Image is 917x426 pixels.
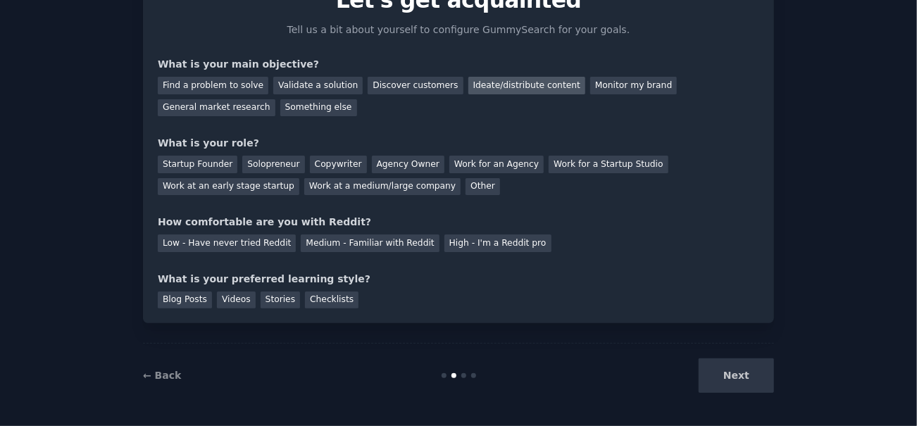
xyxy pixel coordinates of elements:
div: Validate a solution [273,77,363,94]
div: Monitor my brand [590,77,677,94]
div: Work at an early stage startup [158,178,299,196]
div: Startup Founder [158,156,237,173]
div: High - I'm a Reddit pro [444,234,551,252]
div: Work for a Startup Studio [549,156,668,173]
div: What is your role? [158,136,759,151]
div: Low - Have never tried Reddit [158,234,296,252]
div: Other [466,178,500,196]
div: What is your preferred learning style? [158,272,759,287]
div: Work for an Agency [449,156,544,173]
div: Blog Posts [158,292,212,309]
div: Something else [280,99,357,117]
div: Ideate/distribute content [468,77,585,94]
div: Agency Owner [372,156,444,173]
div: Copywriter [310,156,367,173]
div: Medium - Familiar with Reddit [301,234,439,252]
a: ← Back [143,370,181,381]
div: Videos [217,292,256,309]
div: Solopreneur [242,156,304,173]
div: Discover customers [368,77,463,94]
div: Work at a medium/large company [304,178,461,196]
p: Tell us a bit about yourself to configure GummySearch for your goals. [281,23,636,37]
div: General market research [158,99,275,117]
div: Stories [261,292,300,309]
div: Checklists [305,292,358,309]
div: What is your main objective? [158,57,759,72]
div: Find a problem to solve [158,77,268,94]
div: How comfortable are you with Reddit? [158,215,759,230]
